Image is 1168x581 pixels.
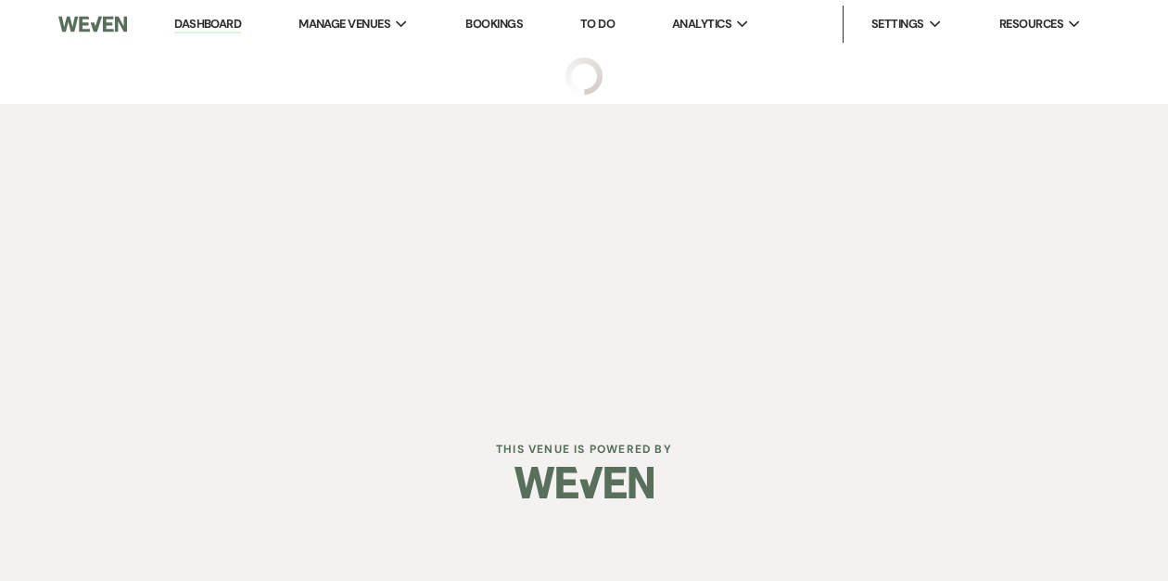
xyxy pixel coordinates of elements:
img: Weven Logo [58,5,127,44]
span: Analytics [672,15,731,33]
span: Manage Venues [298,15,390,33]
img: loading spinner [565,58,603,95]
a: Bookings [465,16,523,32]
span: Settings [871,15,924,33]
img: Weven Logo [514,450,654,515]
a: To Do [580,16,615,32]
a: Dashboard [174,16,241,33]
span: Resources [999,15,1063,33]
